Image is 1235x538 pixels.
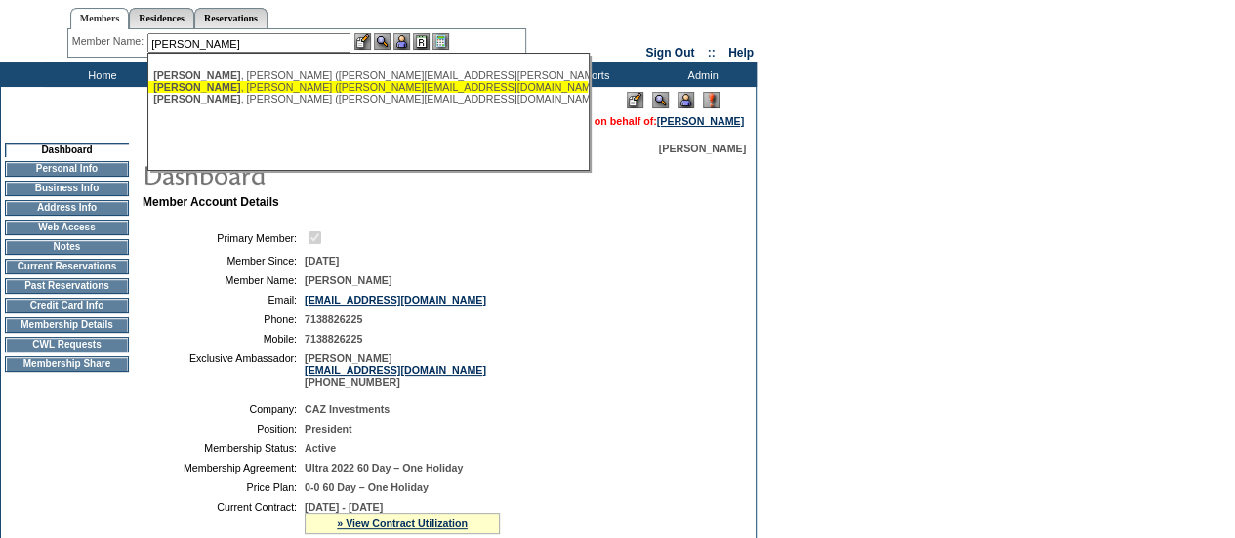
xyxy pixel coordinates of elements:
td: Membership Status: [150,442,297,454]
img: b_calculator.gif [432,33,449,50]
td: Personal Info [5,161,129,177]
div: , [PERSON_NAME] ([PERSON_NAME][EMAIL_ADDRESS][DOMAIN_NAME]) [153,93,583,104]
img: View Mode [652,92,669,108]
img: Reservations [413,33,430,50]
div: Member Name: [72,33,147,50]
span: [DATE] [305,255,339,267]
td: Current Reservations [5,259,129,274]
span: :: [708,46,716,60]
td: Business Info [5,181,129,196]
span: [PERSON_NAME] [153,69,240,81]
img: b_edit.gif [354,33,371,50]
td: Position: [150,423,297,435]
td: CWL Requests [5,337,129,352]
a: Residences [129,8,194,28]
td: Phone: [150,313,297,325]
a: Members [70,8,130,29]
td: Address Info [5,200,129,216]
td: Credit Card Info [5,298,129,313]
td: Current Contract: [150,501,297,534]
span: You are acting on behalf of: [520,115,744,127]
span: [PERSON_NAME] [153,81,240,93]
span: 7138826225 [305,333,362,345]
img: Impersonate [678,92,694,108]
td: Member Name: [150,274,297,286]
span: Ultra 2022 60 Day – One Holiday [305,462,463,474]
td: Mobile: [150,333,297,345]
span: 0-0 60 Day – One Holiday [305,481,429,493]
span: Active [305,442,336,454]
span: President [305,423,352,435]
span: CAZ Investments [305,403,390,415]
td: Primary Member: [150,228,297,247]
td: Company: [150,403,297,415]
img: pgTtlDashboard.gif [142,154,532,193]
td: Notes [5,239,129,255]
span: [PERSON_NAME] [153,93,240,104]
div: , [PERSON_NAME] ([PERSON_NAME][EMAIL_ADDRESS][DOMAIN_NAME]) [153,81,583,93]
a: Reservations [194,8,268,28]
a: » View Contract Utilization [337,517,468,529]
a: [EMAIL_ADDRESS][DOMAIN_NAME] [305,364,486,376]
a: [EMAIL_ADDRESS][DOMAIN_NAME] [305,294,486,306]
td: Dashboard [5,143,129,157]
td: Membership Details [5,317,129,333]
td: Web Access [5,220,129,235]
td: Exclusive Ambassador: [150,352,297,388]
span: [DATE] - [DATE] [305,501,383,513]
img: View [374,33,391,50]
td: Email: [150,294,297,306]
td: Membership Share [5,356,129,372]
td: Price Plan: [150,481,297,493]
td: Past Reservations [5,278,129,294]
td: Membership Agreement: [150,462,297,474]
div: , [PERSON_NAME] ([PERSON_NAME][EMAIL_ADDRESS][PERSON_NAME][DOMAIN_NAME]) [153,69,583,81]
td: Home [44,62,156,87]
span: [PERSON_NAME] [PHONE_NUMBER] [305,352,486,388]
span: [PERSON_NAME] [305,274,391,286]
a: Help [728,46,754,60]
img: Log Concern/Member Elevation [703,92,720,108]
b: Member Account Details [143,195,279,209]
img: Impersonate [393,33,410,50]
a: [PERSON_NAME] [657,115,744,127]
span: [PERSON_NAME] [659,143,746,154]
img: Edit Mode [627,92,643,108]
a: Sign Out [645,46,694,60]
span: 7138826225 [305,313,362,325]
td: Admin [644,62,757,87]
td: Member Since: [150,255,297,267]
